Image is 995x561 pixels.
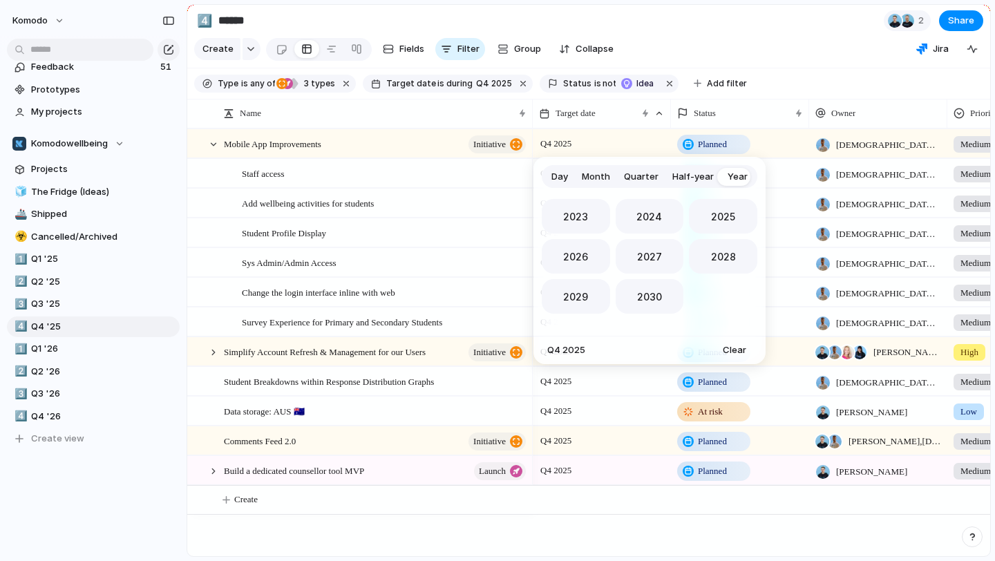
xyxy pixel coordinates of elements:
span: 2030 [637,289,662,304]
span: Clear [723,343,746,357]
button: Year [721,166,755,188]
button: 2028 [689,239,757,274]
span: Month [582,170,610,184]
button: Month [575,166,617,188]
button: 2023 [542,199,610,234]
span: 2024 [636,209,662,224]
button: 2024 [616,199,684,234]
span: 2025 [711,209,735,224]
button: Quarter [617,166,665,188]
button: 2029 [542,279,610,314]
span: Day [551,170,568,184]
button: 2030 [616,279,684,314]
span: 2028 [711,249,736,264]
span: 2027 [637,249,662,264]
span: Year [728,170,748,184]
button: 2025 [689,199,757,234]
button: 2026 [542,239,610,274]
span: 2026 [563,249,588,264]
span: Quarter [624,170,658,184]
button: Day [544,166,575,188]
button: 2027 [616,239,684,274]
span: 2029 [563,289,588,304]
span: Q4 2025 [547,343,585,357]
button: Clear [717,341,752,360]
span: Half-year [672,170,714,184]
span: 2023 [563,209,588,224]
button: Half-year [665,166,721,188]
